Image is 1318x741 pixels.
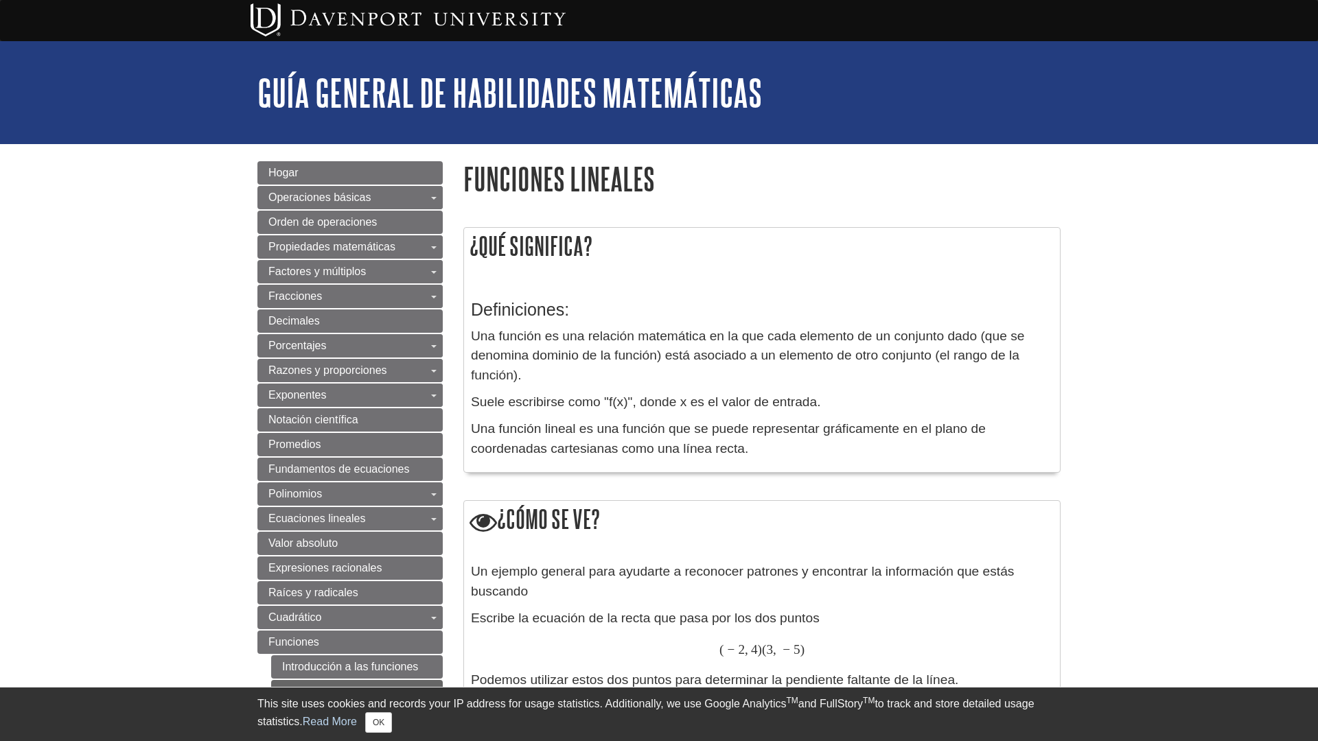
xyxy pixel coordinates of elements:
[268,266,366,277] span: Factores y múltiplos
[268,191,371,203] span: Operaciones básicas
[257,309,443,333] a: Decimales
[268,611,321,623] span: Cuadrático
[257,334,443,357] a: Porcentajes
[463,161,1061,196] h1: Funciones lineales
[257,359,443,382] a: Razones y proporciones
[745,642,748,657] span: ,
[257,408,443,432] a: Notación científica
[268,513,365,524] span: Ecuaciones lineales
[800,642,805,657] span: )
[268,438,321,450] span: Promedios
[471,392,1053,412] p: Suele escribirse como "f(x)", donde x es el valor de entrada.
[268,414,358,425] span: Notación científica
[257,384,443,407] a: Exponentes
[268,315,320,327] span: Decimales
[471,562,1053,602] p: Un ejemplo general para ayudarte a reconocer patrones y encontrar la información que estás buscando
[303,716,357,727] a: Read More
[268,364,387,376] span: Razones y proporciones
[268,241,395,252] span: Propiedades matemáticas
[257,71,762,114] a: Guía general de habilidades matemáticas
[464,501,1060,540] h2: ¿Cómo se ve?
[751,642,758,657] span: 4
[766,642,773,657] span: 3
[863,696,875,705] sup: TM
[257,507,443,530] a: Ecuaciones lineales
[773,642,776,657] span: ,
[268,167,299,178] span: Hogar
[762,642,766,657] span: (
[257,433,443,456] a: Promedios
[268,463,409,475] span: Fundamentos de ecuaciones
[268,389,327,401] span: Exponentes
[251,3,566,36] img: Davenport University
[257,631,443,654] a: Funciones
[268,562,382,574] span: Expresiones racionales
[257,186,443,209] a: Operaciones básicas
[471,327,1053,386] p: Una función es una relación matemática en la que cada elemento de un conjunto dado (que se denomi...
[727,642,735,657] span: −
[786,696,798,705] sup: TM
[794,642,800,657] span: 5
[365,712,392,733] button: Close
[257,482,443,506] a: Polinomios
[257,581,443,604] a: Raíces y radicales
[783,642,790,657] span: −
[471,300,1053,320] h3: Definiciones:
[257,696,1061,733] div: This site uses cookies and records your IP address for usage statistics. Additionally, we use Goo...
[268,340,327,351] span: Porcentajes
[257,556,443,580] a: Expresiones racionales
[268,290,322,302] span: Fracciones
[271,680,443,703] a: Funciones lineales
[257,458,443,481] a: Fundamentos de ecuaciones
[257,285,443,308] a: Fracciones
[257,211,443,234] a: Orden de operaciones
[738,642,745,657] span: 2
[268,216,377,228] span: Orden de operaciones
[719,642,724,657] span: (
[268,587,358,598] span: Raíces y radicales
[464,228,1060,264] h2: ¿Qué significa?
[257,606,443,629] a: Cuadrático
[471,419,1053,459] p: Una función lineal es una función que se puede representar gráficamente en el plano de coordenada...
[257,532,443,555] a: Valor absoluto
[268,537,338,549] span: Valor absoluto
[271,655,443,679] a: Introducción a las funciones
[257,260,443,283] a: Factores y múltiplos
[758,642,762,657] span: )
[257,235,443,259] a: Propiedades matemáticas
[257,161,443,185] a: Hogar
[268,636,319,648] span: Funciones
[268,488,322,499] span: Polinomios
